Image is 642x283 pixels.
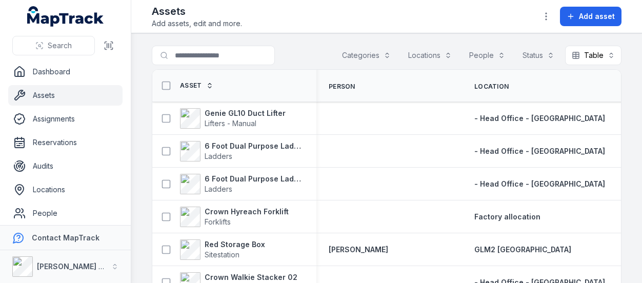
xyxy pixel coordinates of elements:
[180,82,213,90] a: Asset
[205,108,286,118] strong: Genie GL10 Duct Lifter
[565,46,621,65] button: Table
[474,212,540,222] a: Factory allocation
[205,217,231,226] span: Forklifts
[205,239,265,250] strong: Red Storage Box
[474,114,605,123] span: - Head Office - [GEOGRAPHIC_DATA]
[474,245,571,255] a: GLM2 [GEOGRAPHIC_DATA]
[152,18,242,29] span: Add assets, edit and more.
[474,179,605,189] a: - Head Office - [GEOGRAPHIC_DATA]
[329,245,388,255] a: [PERSON_NAME]
[474,245,571,254] span: GLM2 [GEOGRAPHIC_DATA]
[474,113,605,124] a: - Head Office - [GEOGRAPHIC_DATA]
[8,179,123,200] a: Locations
[32,233,99,242] strong: Contact MapTrack
[474,83,509,91] span: Location
[152,4,242,18] h2: Assets
[8,85,123,106] a: Assets
[37,262,108,271] strong: [PERSON_NAME] Air
[180,82,202,90] span: Asset
[180,174,304,194] a: 6 Foot Dual Purpose LadderLadders
[8,203,123,224] a: People
[516,46,561,65] button: Status
[12,36,95,55] button: Search
[205,185,232,193] span: Ladders
[205,250,239,259] span: Sitestation
[180,108,286,129] a: Genie GL10 Duct LifterLifters - Manual
[205,207,289,217] strong: Crown Hyreach Forklift
[474,146,605,156] a: - Head Office - [GEOGRAPHIC_DATA]
[205,272,297,282] strong: Crown Walkie Stacker 02
[8,132,123,153] a: Reservations
[205,141,304,151] strong: 6 Foot Dual Purpose Ladder
[474,179,605,188] span: - Head Office - [GEOGRAPHIC_DATA]
[463,46,512,65] button: People
[8,62,123,82] a: Dashboard
[27,6,104,27] a: MapTrack
[579,11,615,22] span: Add asset
[335,46,397,65] button: Categories
[205,152,232,160] span: Ladders
[560,7,621,26] button: Add asset
[474,147,605,155] span: - Head Office - [GEOGRAPHIC_DATA]
[474,212,540,221] span: Factory allocation
[329,83,355,91] span: Person
[8,109,123,129] a: Assignments
[8,156,123,176] a: Audits
[180,141,304,161] a: 6 Foot Dual Purpose LadderLadders
[402,46,458,65] button: Locations
[205,174,304,184] strong: 6 Foot Dual Purpose Ladder
[180,207,289,227] a: Crown Hyreach ForkliftForklifts
[205,119,256,128] span: Lifters - Manual
[48,41,72,51] span: Search
[180,239,265,260] a: Red Storage BoxSitestation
